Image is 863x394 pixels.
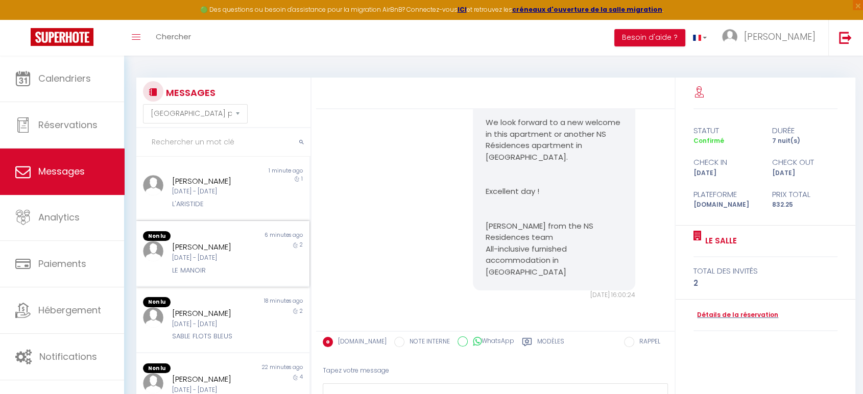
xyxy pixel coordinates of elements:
[172,373,260,385] div: [PERSON_NAME]
[693,310,778,320] a: Détails de la réservation
[693,277,837,289] div: 2
[468,336,514,348] label: WhatsApp
[300,373,303,381] span: 4
[702,235,737,247] a: LE SALLE
[839,31,852,44] img: logout
[38,304,101,316] span: Hébergement
[223,167,310,175] div: 1 minute ago
[512,5,662,14] a: créneaux d'ouverture de la salle migration
[38,257,86,270] span: Paiements
[172,175,260,187] div: [PERSON_NAME]
[473,290,635,300] div: [DATE] 16:00:24
[537,337,564,350] label: Modèles
[143,231,171,241] span: Non lu
[687,200,765,210] div: [DOMAIN_NAME]
[148,20,199,56] a: Chercher
[687,168,765,178] div: [DATE]
[39,350,97,363] span: Notifications
[765,136,844,146] div: 7 nuit(s)
[223,231,310,241] div: 6 minutes ago
[172,187,260,196] div: [DATE] - [DATE]
[143,241,163,261] img: ...
[458,5,467,14] a: ICI
[765,188,844,201] div: Prix total
[38,118,98,131] span: Réservations
[744,30,816,43] span: [PERSON_NAME]
[687,188,765,201] div: Plateforme
[714,20,828,56] a: ... [PERSON_NAME]
[765,125,844,137] div: durée
[136,128,310,157] input: Rechercher un mot clé
[143,297,171,307] span: Non lu
[614,29,685,46] button: Besoin d'aide ?
[693,136,724,145] span: Confirmé
[172,199,260,209] div: L'ARISTIDE
[693,265,837,277] div: total des invités
[172,307,260,319] div: [PERSON_NAME]
[687,125,765,137] div: statut
[486,220,622,278] p: [PERSON_NAME] from the NS Residences team All-inclusive furnished accommodation in [GEOGRAPHIC_DATA]
[300,241,303,249] span: 2
[404,337,450,348] label: NOTE INTERNE
[38,211,80,224] span: Analytics
[156,31,191,42] span: Chercher
[172,331,260,341] div: SABLE FLOTS BLEUS
[172,319,260,329] div: [DATE] - [DATE]
[172,253,260,263] div: [DATE] - [DATE]
[38,72,91,85] span: Calendriers
[300,307,303,315] span: 2
[333,337,387,348] label: [DOMAIN_NAME]
[143,175,163,195] img: ...
[765,156,844,168] div: check out
[223,297,310,307] div: 18 minutes ago
[722,29,737,44] img: ...
[143,363,171,374] span: Non lu
[8,4,39,35] button: Ouvrir le widget de chat LiveChat
[323,358,668,383] div: Tapez votre message
[31,28,93,46] img: Super Booking
[634,337,660,348] label: RAPPEL
[486,117,622,163] p: We look forward to a new welcome in this apartment or another NS Résidences apartment in [GEOGRAP...
[172,265,260,276] div: LE MANOIR
[765,168,844,178] div: [DATE]
[223,363,310,374] div: 22 minutes ago
[687,156,765,168] div: check in
[301,175,303,183] span: 1
[486,186,622,198] p: Excellent day !
[172,241,260,253] div: [PERSON_NAME]
[143,307,163,328] img: ...
[765,200,844,210] div: 832.25
[38,165,85,178] span: Messages
[143,373,163,393] img: ...
[163,81,215,104] h3: MESSAGES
